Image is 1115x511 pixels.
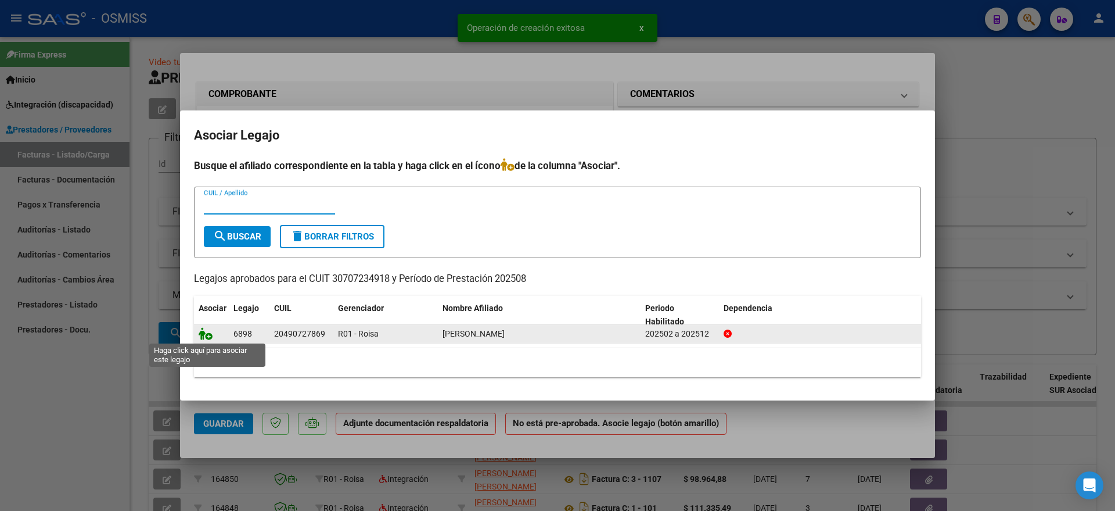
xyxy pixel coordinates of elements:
div: 20490727869 [274,327,325,341]
datatable-header-cell: Legajo [229,296,269,334]
span: Borrar Filtros [290,231,374,242]
span: Gerenciador [338,303,384,313]
div: Open Intercom Messenger [1076,471,1103,499]
datatable-header-cell: Periodo Habilitado [641,296,719,334]
h2: Asociar Legajo [194,124,921,146]
span: Periodo Habilitado [645,303,684,326]
span: CUIL [274,303,292,313]
span: Dependencia [724,303,772,313]
datatable-header-cell: Dependencia [719,296,922,334]
p: Legajos aprobados para el CUIT 30707234918 y Período de Prestación 202508 [194,272,921,287]
span: Nombre Afiliado [443,303,503,313]
span: R01 - Roisa [338,329,379,338]
button: Borrar Filtros [280,225,384,248]
span: Asociar [199,303,226,313]
div: 202502 a 202512 [645,327,714,341]
button: Buscar [204,226,271,247]
span: Legajo [233,303,259,313]
span: BERMUDEZ ROMAN LIONEL [443,329,505,338]
mat-icon: search [213,229,227,243]
mat-icon: delete [290,229,304,243]
div: 1 registros [194,348,921,377]
datatable-header-cell: Gerenciador [333,296,438,334]
span: Buscar [213,231,261,242]
datatable-header-cell: CUIL [269,296,333,334]
datatable-header-cell: Asociar [194,296,229,334]
h4: Busque el afiliado correspondiente en la tabla y haga click en el ícono de la columna "Asociar". [194,158,921,173]
datatable-header-cell: Nombre Afiliado [438,296,641,334]
span: 6898 [233,329,252,338]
